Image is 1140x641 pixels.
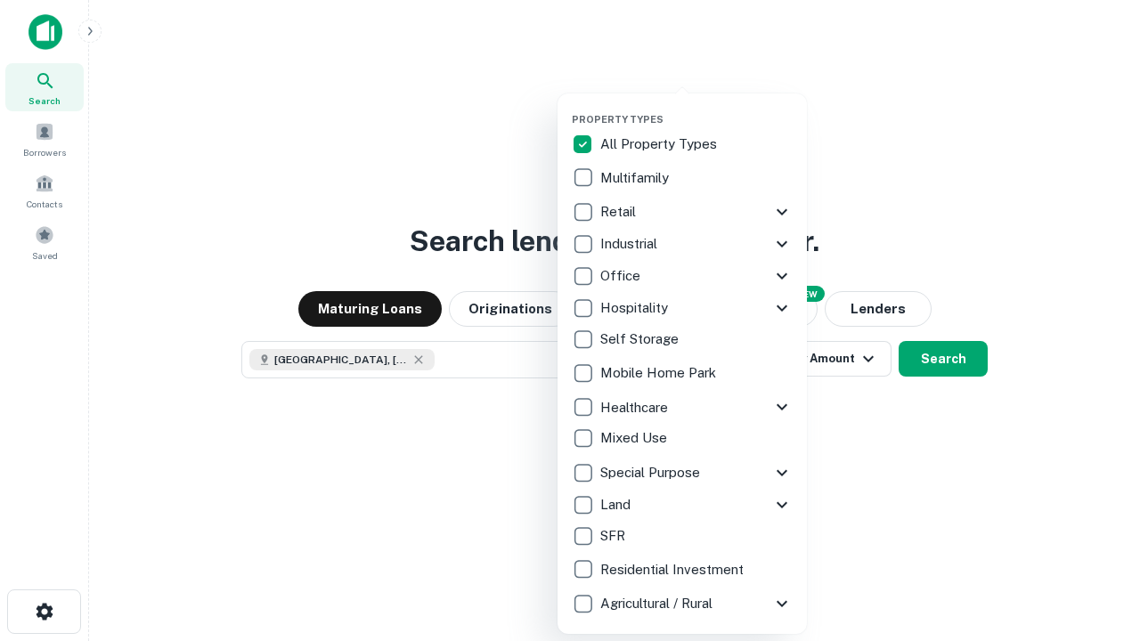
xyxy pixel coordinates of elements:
iframe: Chat Widget [1051,499,1140,584]
p: Special Purpose [600,462,704,483]
p: Agricultural / Rural [600,593,716,614]
p: Land [600,494,634,515]
div: Land [572,489,793,521]
div: Industrial [572,228,793,260]
div: Agricultural / Rural [572,588,793,620]
p: SFR [600,525,629,547]
p: Hospitality [600,297,672,319]
div: Retail [572,196,793,228]
p: Industrial [600,233,661,255]
p: Mixed Use [600,427,671,449]
p: Residential Investment [600,559,747,580]
div: Office [572,260,793,292]
p: Healthcare [600,397,672,418]
span: Property Types [572,114,664,125]
div: Special Purpose [572,457,793,489]
p: Office [600,265,644,287]
div: Healthcare [572,391,793,423]
p: Retail [600,201,639,223]
div: Hospitality [572,292,793,324]
p: Multifamily [600,167,672,189]
p: Self Storage [600,329,682,350]
p: Mobile Home Park [600,362,720,384]
p: All Property Types [600,134,721,155]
